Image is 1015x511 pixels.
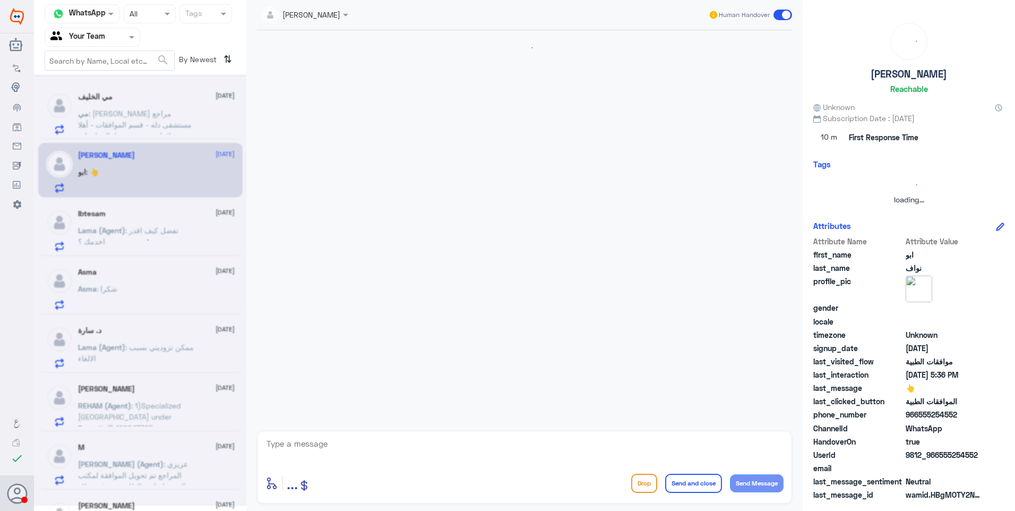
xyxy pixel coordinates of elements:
img: picture [906,276,932,302]
span: timezone [813,329,904,340]
span: loading... [894,195,924,204]
div: loading... [260,38,789,57]
span: ... [287,473,298,492]
span: last_message_id [813,489,904,500]
input: Search by Name, Local etc… [45,51,174,70]
img: whatsapp.png [50,6,66,22]
span: 9812_966555254552 [906,449,983,461]
button: ... [287,471,298,495]
img: Widebot Logo [10,8,24,25]
span: Attribute Name [813,236,904,247]
span: signup_date [813,343,904,354]
span: true [906,436,983,447]
span: null [906,316,983,327]
span: first_name [813,249,904,260]
button: search [157,52,169,69]
span: null [906,302,983,313]
span: الموافقات الطبية [906,396,983,407]
button: Avatar [7,483,27,504]
span: 0 [906,476,983,487]
div: loading... [816,175,1002,194]
img: yourTeam.svg [50,29,66,45]
span: last_visited_flow [813,356,904,367]
i: check [11,452,23,465]
button: Send and close [665,474,722,493]
span: موافقات الطبية [906,356,983,367]
span: 👆 [906,382,983,394]
span: last_name [813,262,904,274]
span: last_message [813,382,904,394]
span: 2 [906,423,983,434]
span: gender [813,302,904,313]
span: By Newest [175,50,219,72]
h5: [PERSON_NAME] [871,68,947,80]
span: Unknown [813,101,855,113]
h6: Attributes [813,221,851,231]
span: last_clicked_button [813,396,904,407]
span: last_message_sentiment [813,476,904,487]
button: Drop [631,474,657,493]
i: ⇅ [223,50,232,68]
span: UserId [813,449,904,461]
span: 2025-02-13T08:20:42.283Z [906,343,983,354]
span: wamid.HBgMOTY2NTU1MjU0NTUyFQIAEhgUM0E4NzE1QkExREM1RkY3NzIxQTMA [906,489,983,500]
div: Tags [184,7,202,21]
span: Unknown [906,329,983,340]
div: loading... [131,231,150,249]
div: loading... [893,26,924,57]
span: last_interaction [813,369,904,380]
span: Subscription Date : [DATE] [813,113,1004,124]
h5: Omar Bin Jahlan [78,501,135,510]
span: ابو [906,249,983,260]
button: Send Message [730,474,784,492]
span: 966555254552 [906,409,983,420]
span: search [157,54,169,66]
span: 10 m [813,128,845,147]
span: Attribute Value [906,236,983,247]
span: phone_number [813,409,904,420]
span: First Response Time [849,132,918,143]
span: null [906,463,983,474]
h6: Reachable [890,84,928,93]
span: نواف [906,262,983,274]
span: ChannelId [813,423,904,434]
span: profile_pic [813,276,904,300]
span: 2025-09-17T14:36:22.542Z [906,369,983,380]
span: email [813,463,904,474]
h6: Tags [813,159,831,169]
span: locale [813,316,904,327]
span: Human Handover [719,10,770,20]
span: HandoverOn [813,436,904,447]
